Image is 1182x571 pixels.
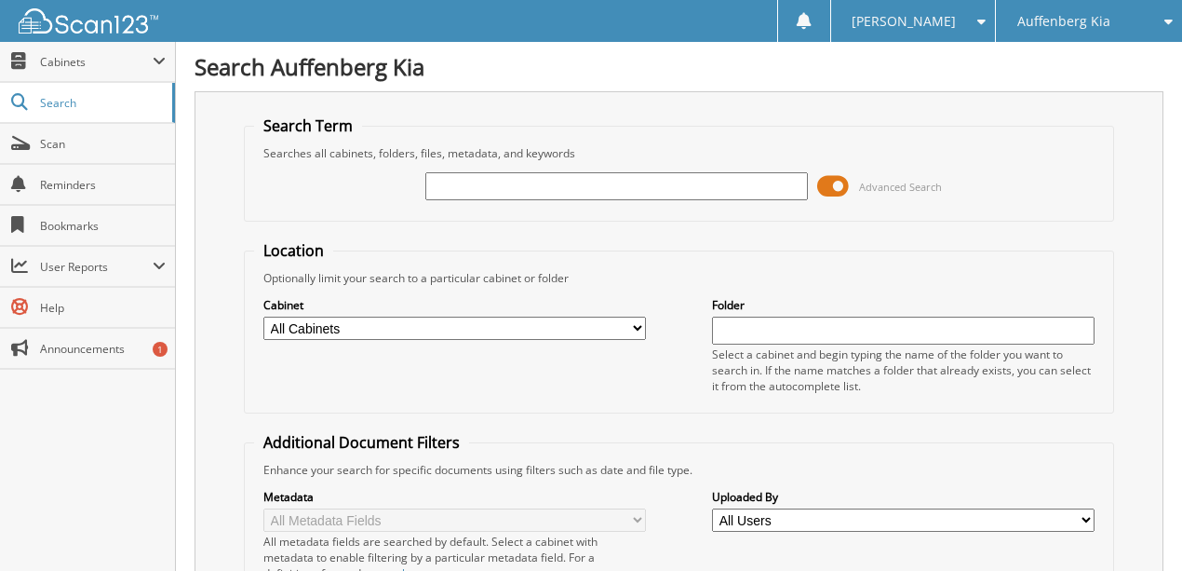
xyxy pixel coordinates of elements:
span: Announcements [40,341,166,357]
label: Metadata [263,489,646,505]
span: Cabinets [40,54,153,70]
span: Scan [40,136,166,152]
span: Bookmarks [40,218,166,234]
label: Folder [712,297,1095,313]
div: Select a cabinet and begin typing the name of the folder you want to search in. If the name match... [712,347,1095,394]
h1: Search Auffenberg Kia [195,51,1163,82]
legend: Additional Document Filters [254,432,469,453]
div: Optionally limit your search to a particular cabinet or folder [254,270,1104,286]
label: Uploaded By [712,489,1095,505]
div: Searches all cabinets, folders, files, metadata, and keywords [254,145,1104,161]
span: Auffenberg Kia [1017,16,1110,27]
label: Cabinet [263,297,646,313]
span: Reminders [40,177,166,193]
legend: Search Term [254,116,362,136]
span: [PERSON_NAME] [852,16,956,27]
span: Advanced Search [859,180,942,194]
span: Help [40,300,166,316]
div: Enhance your search for specific documents using filters such as date and file type. [254,462,1104,478]
legend: Location [254,240,333,261]
span: User Reports [40,259,153,275]
span: Search [40,95,163,111]
div: 1 [153,342,168,357]
img: scan123-logo-white.svg [19,8,158,34]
